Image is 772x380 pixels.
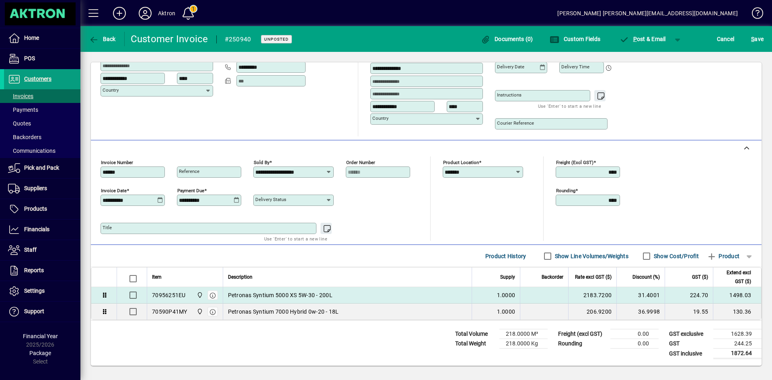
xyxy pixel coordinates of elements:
mat-label: Delivery status [255,197,286,202]
button: Post & Email [615,32,670,46]
span: Home [24,35,39,41]
span: Product History [485,250,526,263]
span: Customers [24,76,51,82]
mat-label: Reference [179,168,199,174]
button: Cancel [715,32,737,46]
label: Show Cost/Profit [652,252,699,260]
mat-label: Instructions [497,92,522,98]
div: 206.9200 [573,308,612,316]
span: S [751,36,754,42]
span: Backorder [542,273,563,281]
td: 1628.39 [713,329,762,339]
span: Custom Fields [550,36,600,42]
a: Financials [4,220,80,240]
span: POS [24,55,35,62]
td: 0.00 [610,329,659,339]
td: 0.00 [610,339,659,349]
span: Discount (%) [632,273,660,281]
button: Save [749,32,766,46]
span: Item [152,273,162,281]
a: Payments [4,103,80,117]
span: ost & Email [619,36,666,42]
mat-label: Country [372,115,388,121]
mat-label: Delivery time [561,64,589,70]
span: Central [195,291,204,300]
mat-label: Title [103,225,112,230]
td: Freight (excl GST) [554,329,610,339]
td: 130.36 [713,304,761,320]
a: Settings [4,281,80,301]
span: Product [707,250,739,263]
button: Back [87,32,118,46]
span: Description [228,273,253,281]
span: Supply [500,273,515,281]
td: Total Volume [451,329,499,339]
td: 36.9998 [616,304,665,320]
a: Invoices [4,89,80,103]
mat-label: Invoice date [101,188,127,193]
mat-label: Courier Reference [497,120,534,126]
span: P [633,36,637,42]
a: Reports [4,261,80,281]
td: 218.0000 M³ [499,329,548,339]
span: Unposted [264,37,289,42]
mat-hint: Use 'Enter' to start a new line [538,101,601,111]
span: Package [29,350,51,356]
div: 2183.7200 [573,291,612,299]
div: Aktron [158,7,175,20]
div: #250940 [225,33,251,46]
div: Customer Invoice [131,33,208,45]
td: 31.4001 [616,287,665,304]
a: Suppliers [4,179,80,199]
mat-label: Delivery date [497,64,524,70]
span: Financials [24,226,49,232]
span: Central [195,307,204,316]
button: Product History [482,249,530,263]
app-page-header-button: Back [80,32,125,46]
span: Support [24,308,44,314]
span: Rate excl GST ($) [575,273,612,281]
mat-label: Country [103,87,119,93]
td: 19.55 [665,304,713,320]
mat-label: Freight (excl GST) [556,160,593,165]
td: Rounding [554,339,610,349]
a: Quotes [4,117,80,130]
span: Quotes [8,120,31,127]
td: 1498.03 [713,287,761,304]
span: Pick and Pack [24,164,59,171]
span: Staff [24,246,37,253]
span: Communications [8,148,55,154]
button: Custom Fields [548,32,602,46]
a: Backorders [4,130,80,144]
a: Staff [4,240,80,260]
span: Settings [24,288,45,294]
span: Extend excl GST ($) [718,268,751,286]
span: 1.0000 [497,308,515,316]
td: 1872.64 [713,349,762,359]
mat-hint: Use 'Enter' to start a new line [264,234,327,243]
span: Petronas Syntium 7000 Hybrid 0w-20 - 18L [228,308,339,316]
a: Pick and Pack [4,158,80,178]
span: Products [24,205,47,212]
td: GST exclusive [665,329,713,339]
a: Knowledge Base [746,2,762,28]
a: POS [4,49,80,69]
button: Documents (0) [479,32,535,46]
mat-label: Invoice number [101,160,133,165]
span: Back [89,36,116,42]
span: Invoices [8,93,33,99]
div: 70590P41MY [152,308,187,316]
td: GST [665,339,713,349]
span: 1.0000 [497,291,515,299]
button: Add [107,6,132,21]
span: Reports [24,267,44,273]
a: Products [4,199,80,219]
mat-label: Payment due [177,188,204,193]
span: ave [751,33,764,45]
span: GST ($) [692,273,708,281]
span: Payments [8,107,38,113]
span: Suppliers [24,185,47,191]
td: 244.25 [713,339,762,349]
mat-label: Product location [443,160,479,165]
td: 218.0000 Kg [499,339,548,349]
